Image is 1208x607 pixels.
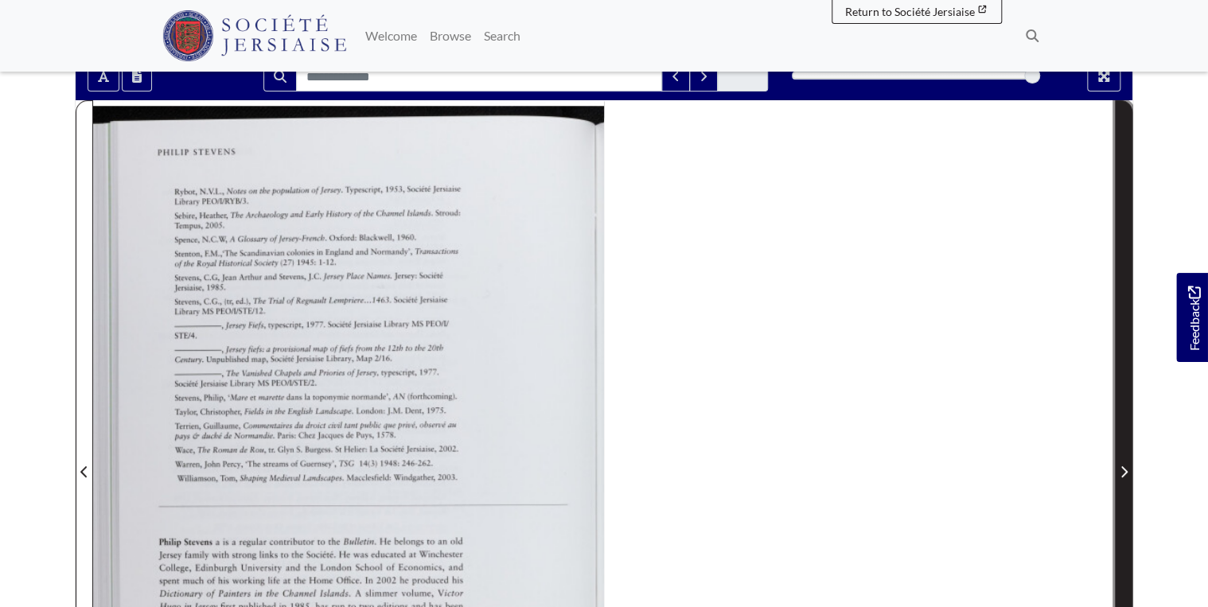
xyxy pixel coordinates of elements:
[162,10,346,61] img: Société Jersiaise
[162,6,346,65] a: Société Jersiaise logo
[263,61,297,91] button: Search
[1087,61,1120,91] button: Full screen mode
[296,61,662,91] input: Search for
[845,5,975,18] span: Return to Société Jersiaise
[1184,286,1203,351] span: Feedback
[1176,273,1208,362] a: Would you like to provide feedback?
[122,61,152,91] button: Open transcription window
[423,20,477,52] a: Browse
[661,61,690,91] button: Previous Match
[88,61,119,91] button: Toggle text selection (Alt+T)
[359,20,423,52] a: Welcome
[689,61,718,91] button: Next Match
[477,20,527,52] a: Search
